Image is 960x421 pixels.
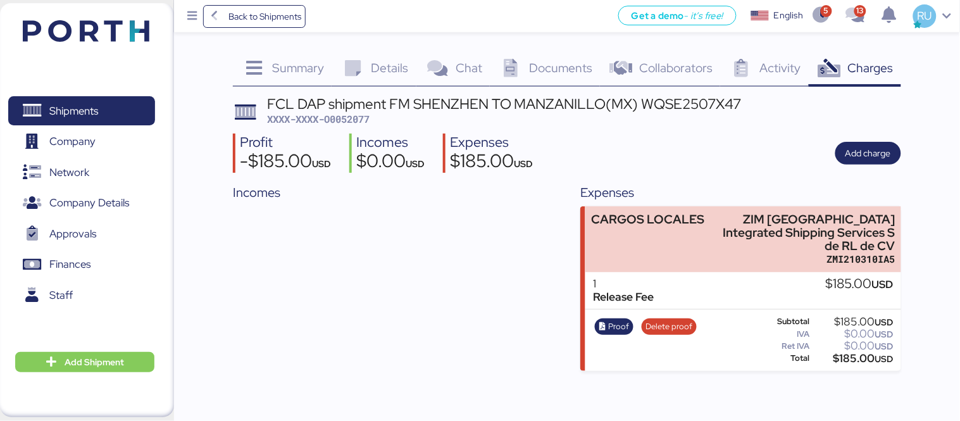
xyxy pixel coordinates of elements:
[8,250,155,279] a: Finances
[875,329,894,340] span: USD
[529,60,592,76] span: Documents
[8,219,155,248] a: Approvals
[8,280,155,310] a: Staff
[592,213,705,226] div: CARGOS LOCALES
[813,329,894,339] div: $0.00
[450,152,533,173] div: $185.00
[182,6,203,27] button: Menu
[713,213,895,253] div: ZIM [GEOGRAPHIC_DATA] Integrated Shipping Services S de RL de CV
[240,152,331,173] div: -$185.00
[356,134,425,152] div: Incomes
[514,158,533,170] span: USD
[371,60,409,76] span: Details
[875,341,894,352] span: USD
[8,96,155,125] a: Shipments
[8,189,155,218] a: Company Details
[774,9,803,22] div: English
[813,341,894,351] div: $0.00
[406,158,425,170] span: USD
[875,317,894,328] span: USD
[918,8,932,24] span: RU
[49,163,89,182] span: Network
[49,132,96,151] span: Company
[267,97,742,111] div: FCL DAP shipment FM SHENZHEN TO MANZANILLO(MX) WQSE2507X47
[757,317,810,326] div: Subtotal
[49,286,73,305] span: Staff
[49,102,98,120] span: Shipments
[228,9,301,24] span: Back to Shipments
[49,194,129,212] span: Company Details
[609,320,630,334] span: Proof
[848,60,894,76] span: Charges
[65,355,124,370] span: Add Shipment
[645,320,692,334] span: Delete proof
[642,318,697,335] button: Delete proof
[713,253,895,266] div: ZMI210310IA5
[826,277,894,291] div: $185.00
[813,354,894,363] div: $185.00
[450,134,533,152] div: Expenses
[872,277,894,291] span: USD
[757,342,810,351] div: Ret IVA
[580,183,901,202] div: Expenses
[49,255,90,273] span: Finances
[233,183,554,202] div: Incomes
[875,353,894,365] span: USD
[760,60,801,76] span: Activity
[757,354,810,363] div: Total
[240,134,331,152] div: Profit
[639,60,713,76] span: Collaborators
[593,277,654,291] div: 1
[835,142,901,165] button: Add charge
[595,318,634,335] button: Proof
[356,152,425,173] div: $0.00
[757,330,810,339] div: IVA
[49,225,96,243] span: Approvals
[8,127,155,156] a: Company
[593,291,654,304] div: Release Fee
[267,113,370,125] span: XXXX-XXXX-O0052077
[456,60,482,76] span: Chat
[312,158,331,170] span: USD
[272,60,324,76] span: Summary
[8,158,155,187] a: Network
[203,5,306,28] a: Back to Shipments
[15,352,154,372] button: Add Shipment
[845,146,891,161] span: Add charge
[813,317,894,327] div: $185.00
